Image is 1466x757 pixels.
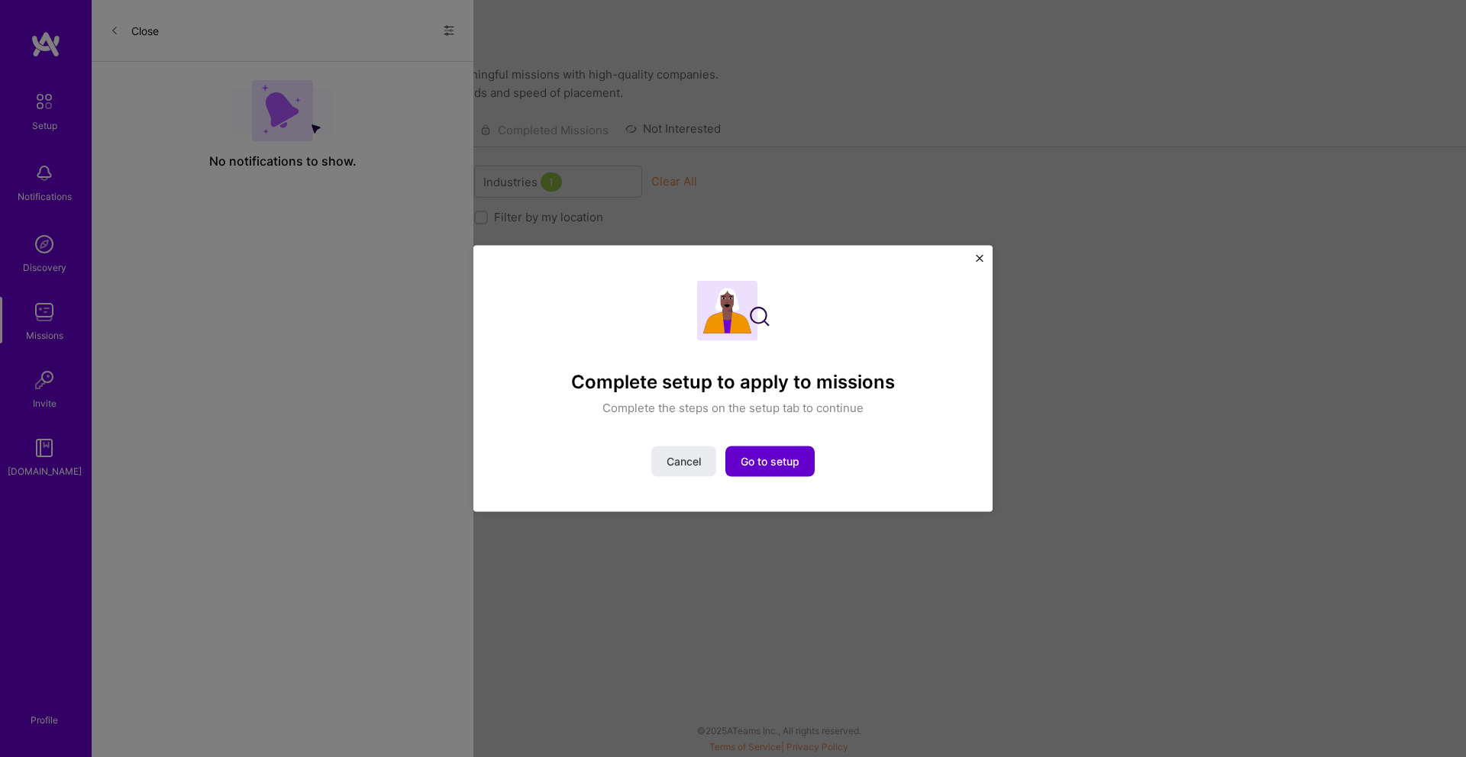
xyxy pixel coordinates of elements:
span: Cancel [667,453,701,469]
span: Go to setup [741,453,799,469]
h4: Complete setup to apply to missions [571,372,895,394]
p: Complete the steps on the setup tab to continue [602,399,864,415]
button: Close [976,255,983,271]
button: Go to setup [725,446,815,476]
img: Complete setup illustration [697,281,770,341]
button: Cancel [651,446,716,476]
